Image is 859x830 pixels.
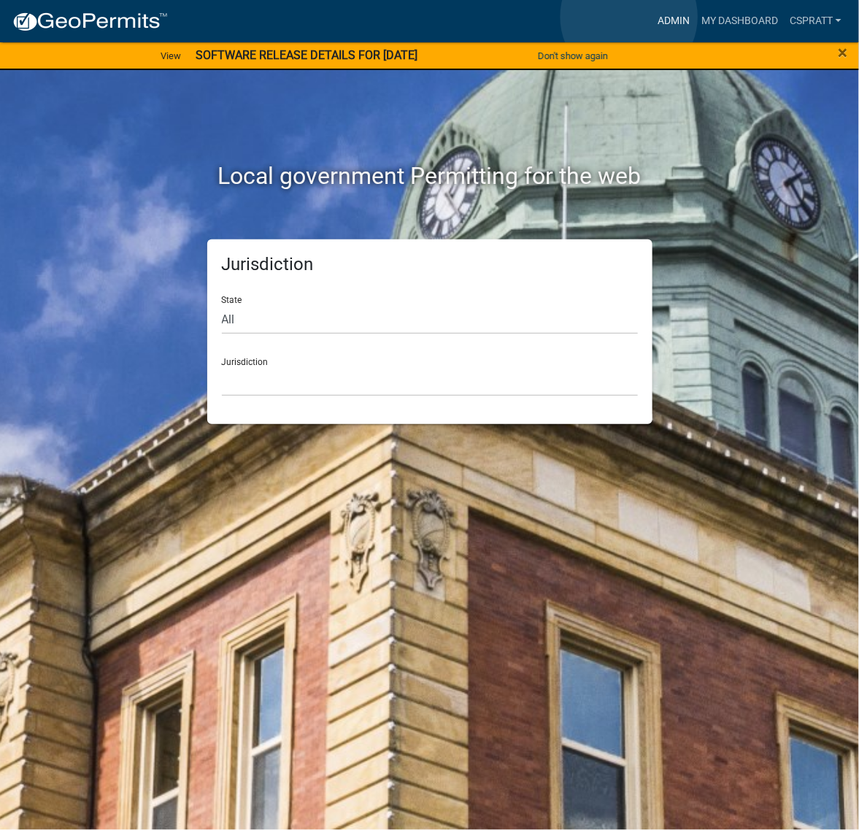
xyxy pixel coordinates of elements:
a: View [155,44,187,68]
button: Don't show again [532,44,614,68]
strong: SOFTWARE RELEASE DETAILS FOR [DATE] [196,48,417,62]
a: My Dashboard [696,7,784,35]
a: Admin [652,7,696,35]
span: × [839,42,848,63]
h2: Local government Permitting for the web [90,162,769,190]
h5: Jurisdiction [222,254,638,275]
button: Close [839,44,848,61]
a: cspratt [784,7,847,35]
